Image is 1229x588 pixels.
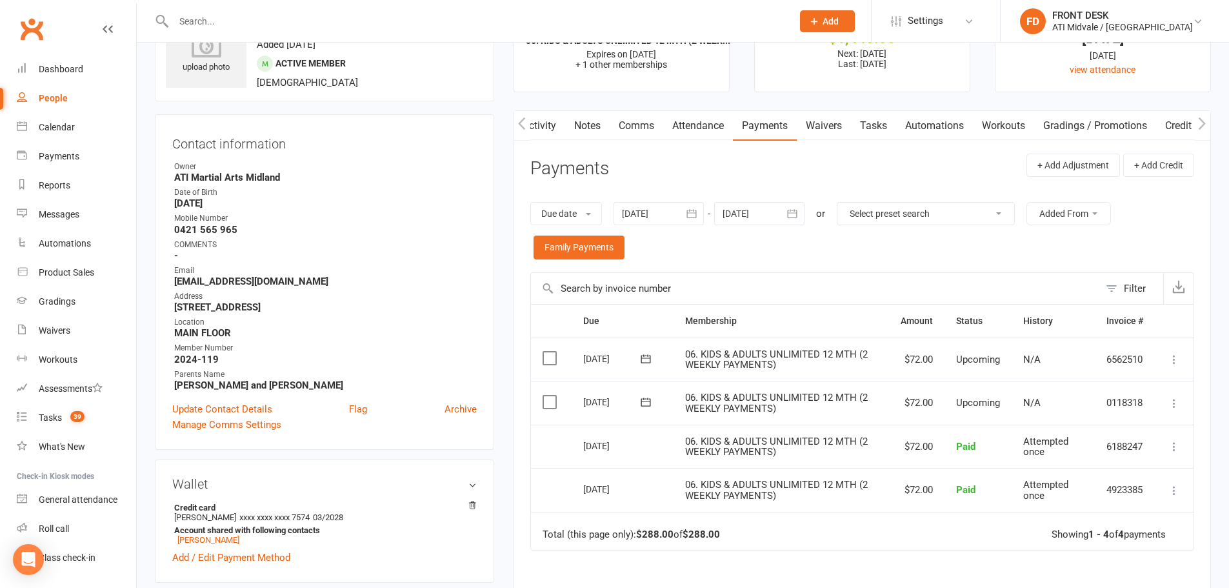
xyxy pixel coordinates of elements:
a: Assessments [17,374,136,403]
a: Waivers [17,316,136,345]
span: 03/2028 [313,512,343,522]
a: [PERSON_NAME] [177,535,239,545]
a: Calendar [17,113,136,142]
td: 6188247 [1095,425,1155,469]
td: $72.00 [889,381,944,425]
span: N/A [1023,354,1041,365]
div: Member Number [174,342,477,354]
div: Date of Birth [174,187,477,199]
div: $1,440.00 [766,32,958,45]
a: Tasks 39 [17,403,136,432]
a: Manage Comms Settings [172,417,281,432]
strong: $288.00 [683,529,720,540]
a: Dashboard [17,55,136,84]
a: Clubworx [15,13,48,45]
div: Address [174,290,477,303]
p: Next: [DATE] Last: [DATE] [766,48,958,69]
a: Flag [349,401,367,417]
div: or [816,206,825,221]
strong: $288.00 [636,529,674,540]
h3: Payments [530,159,609,179]
strong: ATI Martial Arts Midland [174,172,477,183]
td: 4923385 [1095,468,1155,512]
a: Archive [445,401,477,417]
a: Workouts [973,111,1034,141]
div: Dashboard [39,64,83,74]
div: Email [174,265,477,277]
button: Due date [530,202,602,225]
span: 06. KIDS & ADULTS UNLIMITED 12 MTH (2 WEEKLY PAYMENTS) [685,392,868,414]
a: Messages [17,200,136,229]
div: Tasks [39,412,62,423]
span: Settings [908,6,943,35]
input: Search by invoice number [531,273,1099,304]
span: Active member [275,58,346,68]
div: Reports [39,180,70,190]
strong: 4 [1118,529,1124,540]
div: [DATE] [583,436,643,456]
div: [DATE] [1007,48,1199,63]
h3: Contact information [172,132,477,151]
strong: 2024-119 [174,354,477,365]
div: [DATE] [583,479,643,499]
div: Open Intercom Messenger [13,544,44,575]
div: Filter [1124,281,1146,296]
div: Gradings [39,296,75,307]
div: [DATE] [583,392,643,412]
td: $72.00 [889,425,944,469]
div: General attendance [39,494,117,505]
div: Roll call [39,523,69,534]
div: COMMENTS [174,239,477,251]
button: Add [800,10,855,32]
a: Roll call [17,514,136,543]
a: Family Payments [534,236,624,259]
span: Expires on [DATE] [586,49,656,59]
td: $72.00 [889,338,944,381]
span: + 1 other memberships [575,59,667,70]
div: Owner [174,161,477,173]
span: Upcoming [956,397,1000,409]
span: Add [823,16,839,26]
span: N/A [1023,397,1041,409]
strong: Credit card [174,503,470,512]
li: [PERSON_NAME] [172,501,477,547]
div: ATI Midvale / [GEOGRAPHIC_DATA] [1052,21,1193,33]
a: Tasks [851,111,896,141]
div: [DATE] [583,349,643,369]
th: Status [944,305,1012,338]
a: Comms [610,111,663,141]
a: People [17,84,136,113]
span: 39 [70,411,85,422]
a: Payments [733,111,797,141]
button: Filter [1099,273,1163,304]
th: Invoice # [1095,305,1155,338]
button: + Add Adjustment [1026,154,1120,177]
a: Workouts [17,345,136,374]
button: + Add Credit [1123,154,1194,177]
strong: [STREET_ADDRESS] [174,301,477,313]
a: Gradings [17,287,136,316]
a: General attendance kiosk mode [17,485,136,514]
div: [DATE] [1007,32,1199,45]
h3: Wallet [172,477,477,491]
th: History [1012,305,1095,338]
a: Payments [17,142,136,171]
div: Product Sales [39,267,94,278]
a: Gradings / Promotions [1034,111,1156,141]
strong: - [174,250,477,261]
div: Calendar [39,122,75,132]
a: Attendance [663,111,733,141]
strong: [DATE] [174,198,477,209]
span: Attempted once [1023,479,1068,502]
td: 6562510 [1095,338,1155,381]
span: Paid [956,484,975,496]
div: Payments [39,151,79,161]
div: Messages [39,209,79,219]
span: Attempted once [1023,436,1068,458]
strong: Account shared with following contacts [174,525,470,535]
button: Added From [1026,202,1111,225]
div: Showing of payments [1052,529,1166,540]
a: Notes [565,111,610,141]
a: Class kiosk mode [17,543,136,573]
th: Amount [889,305,944,338]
